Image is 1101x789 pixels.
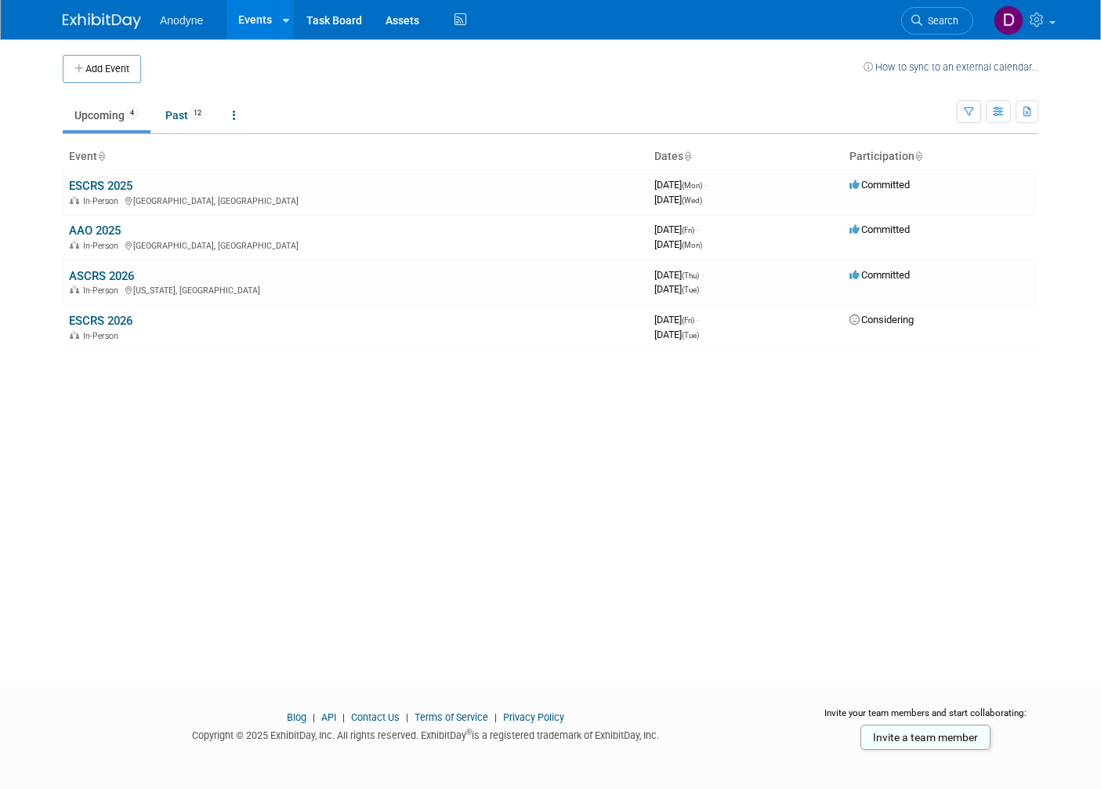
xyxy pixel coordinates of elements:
[83,285,123,296] span: In-Person
[189,107,206,119] span: 12
[682,241,702,249] span: (Mon)
[922,15,958,27] span: Search
[682,316,694,325] span: (Fri)
[654,283,699,295] span: [DATE]
[83,196,123,206] span: In-Person
[860,725,991,750] a: Invite a team member
[682,196,702,205] span: (Wed)
[69,238,642,251] div: [GEOGRAPHIC_DATA], [GEOGRAPHIC_DATA]
[69,283,642,296] div: [US_STATE], [GEOGRAPHIC_DATA]
[70,241,79,249] img: In-Person Event
[849,314,914,325] span: Considering
[63,13,141,29] img: ExhibitDay
[321,711,336,723] a: API
[70,196,79,204] img: In-Person Event
[654,179,707,191] span: [DATE]
[849,224,910,235] span: Committed
[812,707,1038,730] div: Invite your team members and start collaborating:
[843,144,1038,170] th: Participation
[309,711,319,723] span: |
[466,728,472,736] sup: ®
[697,314,699,325] span: -
[491,711,501,723] span: |
[849,269,910,281] span: Committed
[69,179,132,193] a: ESCRS 2025
[683,150,691,162] a: Sort by Start Date
[63,725,788,743] div: Copyright © 2025 ExhibitDay, Inc. All rights reserved. ExhibitDay is a registered trademark of Ex...
[654,194,702,205] span: [DATE]
[339,711,349,723] span: |
[682,226,694,235] span: (Fri)
[654,314,699,325] span: [DATE]
[901,7,973,35] a: Search
[63,144,648,170] th: Event
[864,61,1038,73] a: How to sync to an external calendar...
[125,107,139,119] span: 4
[97,150,105,162] a: Sort by Event Name
[83,241,123,251] span: In-Person
[160,14,203,27] span: Anodyne
[69,314,132,328] a: ESCRS 2026
[287,711,306,723] a: Blog
[83,331,123,341] span: In-Person
[697,224,699,235] span: -
[701,269,704,281] span: -
[704,179,707,191] span: -
[154,100,218,130] a: Past12
[69,224,121,238] a: AAO 2025
[503,711,564,723] a: Privacy Policy
[415,711,488,723] a: Terms of Service
[402,711,412,723] span: |
[69,194,642,206] div: [GEOGRAPHIC_DATA], [GEOGRAPHIC_DATA]
[654,329,699,340] span: [DATE]
[351,711,400,723] a: Contact Us
[682,331,699,340] span: (Tue)
[63,55,141,83] button: Add Event
[914,150,922,162] a: Sort by Participation Type
[654,224,699,235] span: [DATE]
[63,100,150,130] a: Upcoming4
[654,238,702,250] span: [DATE]
[682,271,699,280] span: (Thu)
[682,181,702,190] span: (Mon)
[682,285,699,294] span: (Tue)
[70,285,79,293] img: In-Person Event
[70,331,79,339] img: In-Person Event
[994,5,1023,35] img: Dawn Jozwiak
[69,269,134,283] a: ASCRS 2026
[849,179,910,191] span: Committed
[648,144,843,170] th: Dates
[654,269,704,281] span: [DATE]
